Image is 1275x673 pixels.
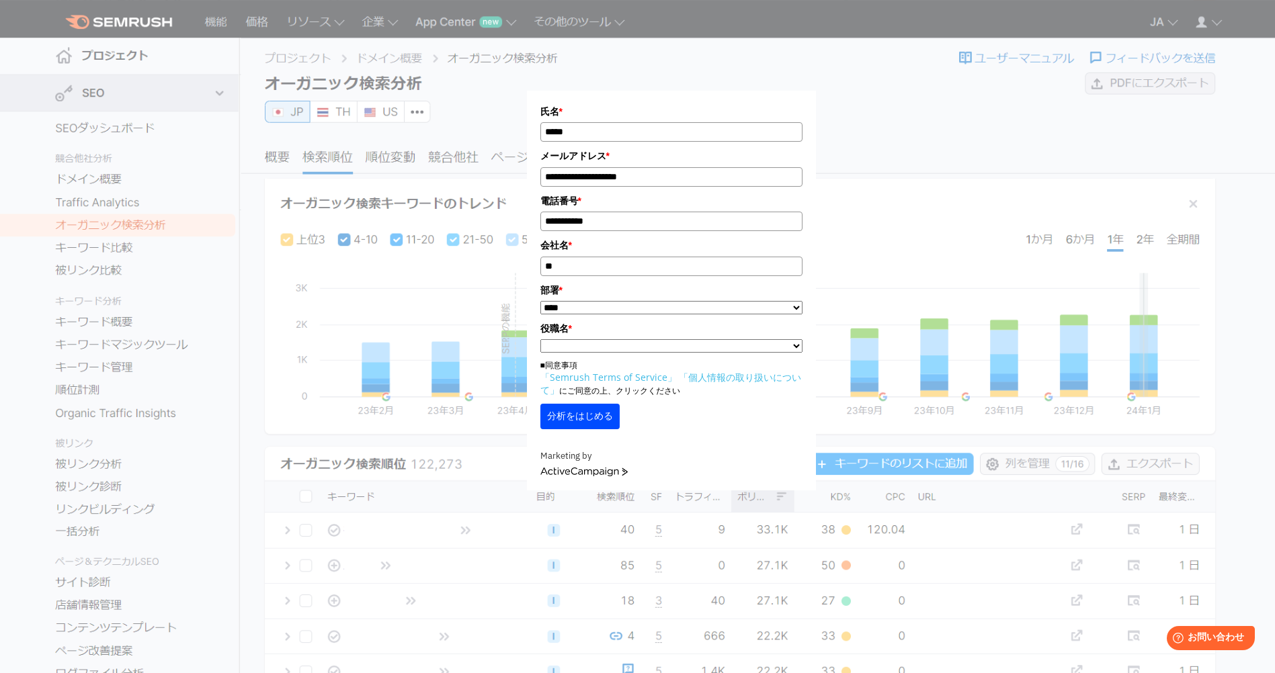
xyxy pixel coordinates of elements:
a: 「個人情報の取り扱いについて」 [540,371,801,396]
label: 電話番号 [540,193,803,208]
label: 部署 [540,283,803,298]
label: 役職名 [540,321,803,336]
p: ■同意事項 にご同意の上、クリックください [540,359,803,397]
label: 会社名 [540,238,803,253]
button: 分析をはじめる [540,404,620,429]
iframe: Help widget launcher [1155,621,1260,658]
label: 氏名 [540,104,803,119]
div: Marketing by [540,449,803,463]
a: 「Semrush Terms of Service」 [540,371,677,384]
label: メールアドレス [540,148,803,163]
